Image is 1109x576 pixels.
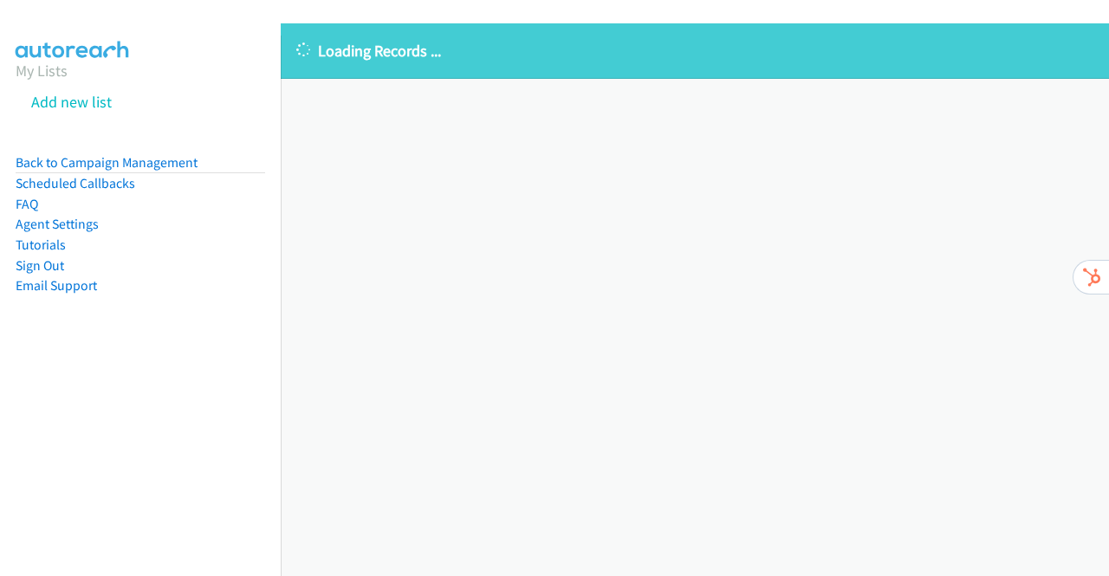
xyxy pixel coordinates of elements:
a: Back to Campaign Management [16,154,198,171]
a: My Lists [16,61,68,81]
a: Tutorials [16,236,66,253]
p: Loading Records ... [296,39,1093,62]
a: Agent Settings [16,216,99,232]
a: Add new list [31,92,112,112]
a: Sign Out [16,257,64,274]
a: Email Support [16,277,97,294]
a: FAQ [16,196,38,212]
a: Scheduled Callbacks [16,175,135,191]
